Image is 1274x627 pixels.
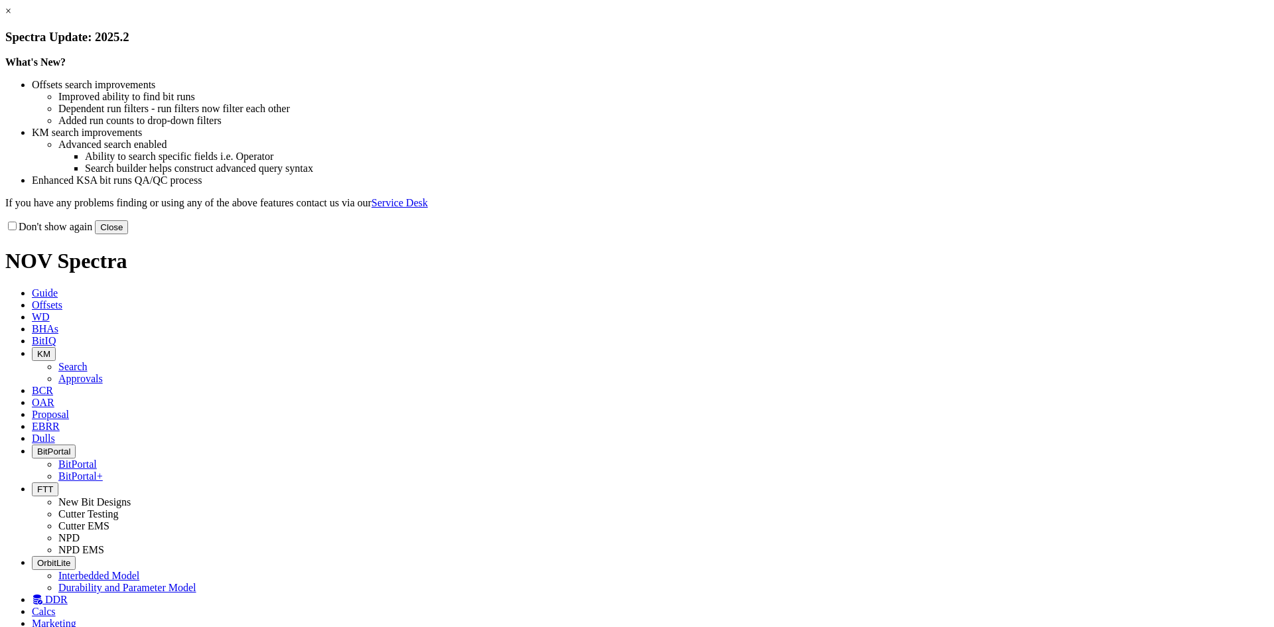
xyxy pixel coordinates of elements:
li: Dependent run filters - run filters now filter each other [58,103,1269,115]
li: KM search improvements [32,127,1269,139]
li: Enhanced KSA bit runs QA/QC process [32,174,1269,186]
a: Cutter Testing [58,508,119,520]
span: Guide [32,287,58,299]
span: Offsets [32,299,62,311]
p: If you have any problems finding or using any of the above features contact us via our [5,197,1269,209]
a: Search [58,361,88,372]
a: Service Desk [372,197,428,208]
li: Search builder helps construct advanced query syntax [85,163,1269,174]
a: Cutter EMS [58,520,109,531]
span: BCR [32,385,53,396]
span: FTT [37,484,53,494]
li: Improved ability to find bit runs [58,91,1269,103]
a: × [5,5,11,17]
li: Advanced search enabled [58,139,1269,151]
span: WD [32,311,50,322]
a: Durability and Parameter Model [58,582,196,593]
a: NPD [58,532,80,543]
h1: NOV Spectra [5,249,1269,273]
a: BitPortal [58,458,97,470]
span: EBRR [32,421,60,432]
span: Dulls [32,433,55,444]
li: Added run counts to drop-down filters [58,115,1269,127]
li: Offsets search improvements [32,79,1269,91]
a: BitPortal+ [58,470,103,482]
button: Close [95,220,128,234]
span: OAR [32,397,54,408]
a: Approvals [58,373,103,384]
span: BitPortal [37,447,70,456]
strong: What's New? [5,56,66,68]
span: DDR [45,594,68,605]
h3: Spectra Update: 2025.2 [5,30,1269,44]
a: NPD EMS [58,544,104,555]
a: New Bit Designs [58,496,131,508]
li: Ability to search specific fields i.e. Operator [85,151,1269,163]
span: BitIQ [32,335,56,346]
span: Calcs [32,606,56,617]
span: BHAs [32,323,58,334]
span: Proposal [32,409,69,420]
label: Don't show again [5,221,92,232]
a: Interbedded Model [58,570,139,581]
span: KM [37,349,50,359]
span: OrbitLite [37,558,70,568]
input: Don't show again [8,222,17,230]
